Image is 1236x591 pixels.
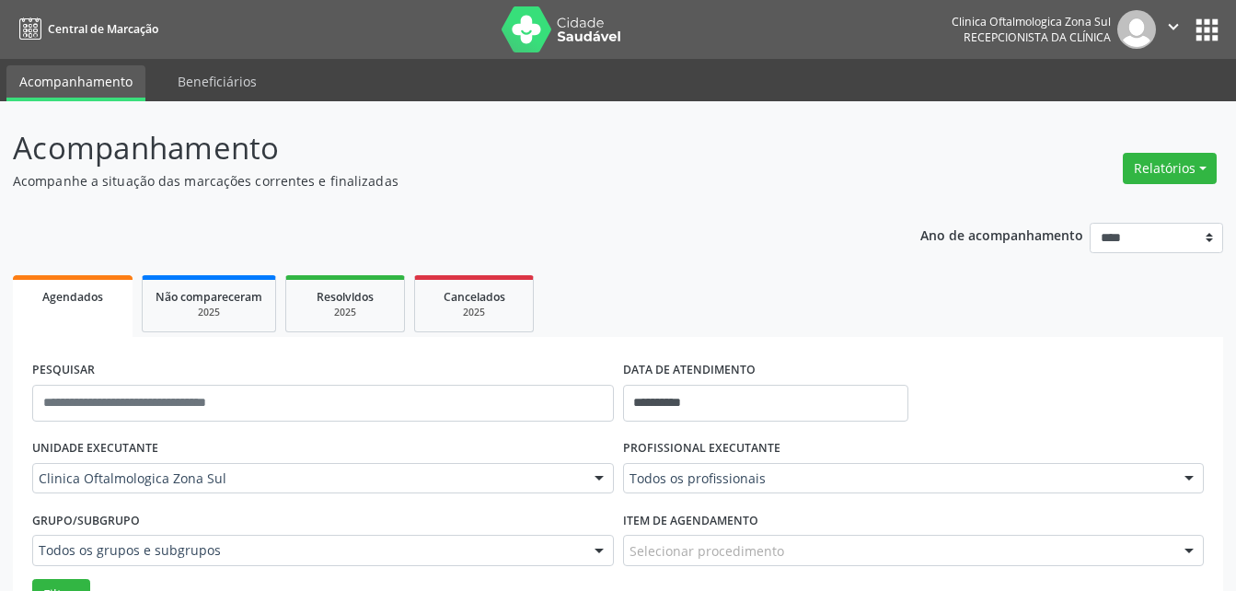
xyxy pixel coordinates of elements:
[1123,153,1217,184] button: Relatórios
[1163,17,1184,37] i: 
[623,435,780,463] label: PROFISSIONAL EXECUTANTE
[1156,10,1191,49] button: 
[156,289,262,305] span: Não compareceram
[444,289,505,305] span: Cancelados
[13,171,861,191] p: Acompanhe a situação das marcações correntes e finalizadas
[42,289,103,305] span: Agendados
[623,506,758,535] label: Item de agendamento
[48,21,158,37] span: Central de Marcação
[428,306,520,319] div: 2025
[952,14,1111,29] div: Clinica Oftalmologica Zona Sul
[39,469,576,488] span: Clinica Oftalmologica Zona Sul
[1191,14,1223,46] button: apps
[630,469,1167,488] span: Todos os profissionais
[165,65,270,98] a: Beneficiários
[299,306,391,319] div: 2025
[6,65,145,101] a: Acompanhamento
[13,125,861,171] p: Acompanhamento
[964,29,1111,45] span: Recepcionista da clínica
[13,14,158,44] a: Central de Marcação
[32,356,95,385] label: PESQUISAR
[32,435,158,463] label: UNIDADE EXECUTANTE
[623,356,756,385] label: DATA DE ATENDIMENTO
[39,541,576,560] span: Todos os grupos e subgrupos
[920,223,1083,246] p: Ano de acompanhamento
[630,541,784,561] span: Selecionar procedimento
[317,289,374,305] span: Resolvidos
[32,506,140,535] label: Grupo/Subgrupo
[156,306,262,319] div: 2025
[1117,10,1156,49] img: img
